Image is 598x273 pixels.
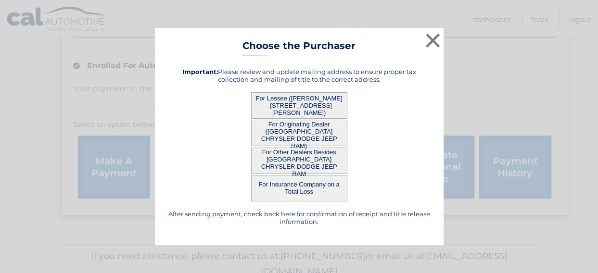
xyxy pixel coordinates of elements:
[251,92,347,119] button: For Lessee ([PERSON_NAME] - [STREET_ADDRESS][PERSON_NAME])
[167,68,432,83] h5: Please review and update mailing address to ensure proper tax collection and mailing of title to ...
[242,40,356,57] h3: Choose the Purchaser
[423,31,443,50] button: ×
[251,175,347,201] button: For Insurance Company on a Total Loss
[251,148,347,174] button: For Other Dealers Besides [GEOGRAPHIC_DATA] CHRYSLER DODGE JEEP RAM
[167,210,432,225] h5: After sending payment, check back here for confirmation of receipt and title release information.
[182,68,218,75] strong: Important:
[251,120,347,146] button: For Originating Dealer ([GEOGRAPHIC_DATA] CHRYSLER DODGE JEEP RAM)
